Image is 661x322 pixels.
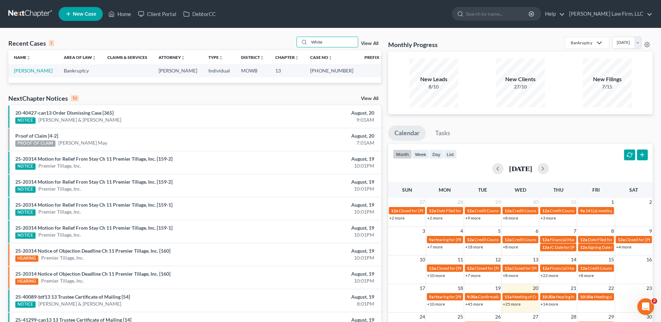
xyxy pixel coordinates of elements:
[494,255,501,264] span: 12
[570,313,577,321] span: 28
[505,237,512,242] span: 12a
[105,8,134,20] a: Home
[429,294,433,299] span: 9a
[542,245,549,250] span: 12a
[153,64,203,77] td: [PERSON_NAME]
[49,40,54,46] div: 1
[475,208,547,213] span: Credit Counseling for [PERSON_NAME]
[542,294,555,299] span: 10:30a
[38,185,81,192] a: Premier Tillage, Inc.
[412,149,429,159] button: week
[550,208,622,213] span: Credit Counseling for [PERSON_NAME]
[328,56,332,60] i: unfold_more
[550,266,631,271] span: Financial Management for [PERSON_NAME]
[465,273,481,278] a: +7 more
[64,55,96,60] a: Area of Lawunfold_more
[208,55,223,60] a: Typeunfold_more
[15,117,36,124] div: NOTICE
[553,187,563,193] span: Thu
[203,64,236,77] td: Individual
[580,294,593,299] span: 10:30a
[259,231,374,238] div: 10:01PM
[427,273,445,278] a: +10 more
[364,55,384,60] a: Prefixunfold_more
[15,271,170,277] a: 25-20314 Notice of Objection Deadline Ch 11 Premier Tillage, Inc. [160]
[629,187,638,193] span: Sat
[467,237,474,242] span: 12a
[92,56,96,60] i: unfold_more
[181,56,185,60] i: unfold_more
[260,56,264,60] i: unfold_more
[578,273,594,278] a: +8 more
[393,149,412,159] button: month
[180,8,219,20] a: DebtorCC
[608,284,615,292] span: 22
[503,273,518,278] a: +8 more
[15,209,36,216] div: NOTICE
[58,139,107,146] a: [PERSON_NAME] May
[439,187,451,193] span: Mon
[457,313,464,321] span: 25
[305,64,359,77] td: [PHONE_NUMBER]
[460,227,464,235] span: 4
[588,245,650,250] span: Signing Date for [PERSON_NAME]
[38,116,121,123] a: [PERSON_NAME] & [PERSON_NAME]
[427,301,445,307] a: +10 more
[427,215,443,221] a: +2 more
[309,37,358,47] input: Search by name...
[494,313,501,321] span: 26
[259,139,374,146] div: 7:01AM
[8,94,79,102] div: NextChapter Notices
[15,278,38,285] div: HEARING
[259,201,374,208] div: August, 19
[14,55,31,60] a: Nameunfold_more
[422,227,426,235] span: 3
[26,56,31,60] i: unfold_more
[14,68,53,74] a: [PERSON_NAME]
[646,313,653,321] span: 30
[496,83,545,90] div: 27/10
[475,266,527,271] span: Closed for [PERSON_NAME]
[429,237,433,242] span: 9a
[494,198,501,206] span: 29
[270,64,305,77] td: 13
[38,231,81,238] a: Premier Tillage, Inc.
[512,266,607,271] span: Closed for [PERSON_NAME][GEOGRAPHIC_DATA]
[295,56,299,60] i: unfold_more
[608,255,615,264] span: 15
[219,56,223,60] i: unfold_more
[583,83,632,90] div: 7/15
[556,294,615,299] span: Hearing for Priority Logistics Inc.
[71,95,79,101] div: 10
[465,215,481,221] a: +9 more
[457,284,464,292] span: 18
[259,185,374,192] div: 10:01PM
[434,237,489,242] span: Hearing for [PERSON_NAME]
[550,237,631,242] span: Financial Management for [PERSON_NAME]
[429,266,436,271] span: 12a
[541,8,565,20] a: Help
[429,208,436,213] span: 12a
[505,208,512,213] span: 12a
[389,215,405,221] a: +2 more
[610,227,615,235] span: 8
[542,237,549,242] span: 12a
[467,208,474,213] span: 12a
[379,56,384,60] i: unfold_more
[388,40,438,49] h3: Monthly Progress
[503,244,518,250] a: +8 more
[540,215,556,221] a: +3 more
[429,125,456,141] a: Tasks
[571,40,592,46] div: Bankruptcy
[361,41,378,46] a: View All
[515,187,526,193] span: Wed
[15,110,114,116] a: 20-40427-can13 Order Dismissing Case [365]
[457,255,464,264] span: 11
[134,8,180,20] a: Client Portal
[648,227,653,235] span: 9
[497,227,501,235] span: 5
[512,294,590,299] span: Meeting of Creditors for [PERSON_NAME]
[618,237,625,242] span: 12a
[580,266,587,271] span: 12a
[532,198,539,206] span: 30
